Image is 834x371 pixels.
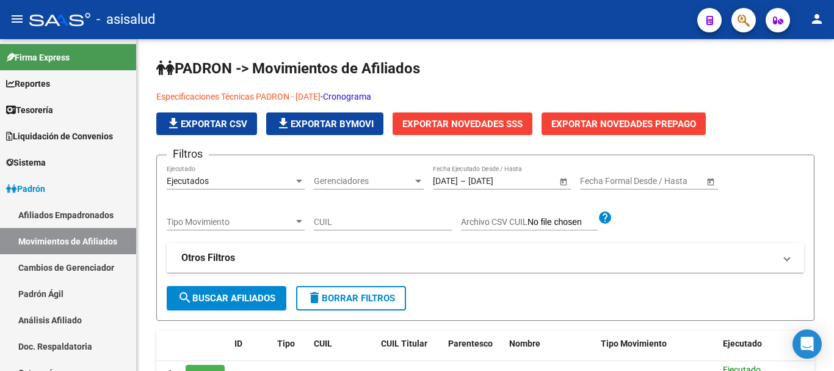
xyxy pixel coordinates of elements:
[277,339,295,348] span: Tipo
[628,176,688,186] input: End date
[6,51,70,64] span: Firma Express
[557,175,570,188] button: Open calendar
[156,90,814,103] p: -
[167,286,286,310] button: Buscar Afiliados
[504,331,596,371] datatable-header-cell: Nombre
[307,293,395,304] span: Borrar Filtros
[393,112,532,135] button: Exportar Novedades SSS
[167,145,209,163] h3: Filtros
[580,176,618,186] input: Start date
[509,339,540,348] span: Nombre
[10,12,24,26] mat-icon: menu
[6,130,113,143] span: Liquidación de Convenios
[598,210,612,225] mat-icon: help
[551,119,696,130] span: Exportar Novedades Prepago
[6,103,53,117] span: Tesorería
[156,60,420,77] span: PADRON -> Movimientos de Afiliados
[528,217,598,228] input: Archivo CSV CUIL
[718,331,797,371] datatable-header-cell: Ejecutado
[376,331,443,371] datatable-header-cell: CUIL Titular
[181,251,235,265] strong: Otros Filtros
[596,331,718,371] datatable-header-cell: Tipo Movimiento
[166,116,181,131] mat-icon: file_download
[323,92,371,101] a: Cronograma
[433,176,458,186] input: Start date
[810,12,824,26] mat-icon: person
[156,92,321,101] a: Especificaciones Técnicas PADRON - [DATE]
[792,329,822,359] div: Open Intercom Messenger
[166,119,247,130] span: Exportar CSV
[723,339,762,348] span: Ejecutado
[266,112,383,135] button: Exportar Bymovi
[178,290,192,305] mat-icon: search
[296,286,406,310] button: Borrar Filtros
[230,331,272,371] datatable-header-cell: ID
[167,217,294,227] span: Tipo Movimiento
[448,339,493,348] span: Parentesco
[307,290,322,305] mat-icon: delete
[234,339,242,348] span: ID
[276,119,374,130] span: Exportar Bymovi
[601,339,667,348] span: Tipo Movimiento
[167,176,209,186] span: Ejecutados
[468,176,528,186] input: End date
[314,176,413,186] span: Gerenciadores
[272,331,309,371] datatable-header-cell: Tipo
[542,112,706,135] button: Exportar Novedades Prepago
[276,116,291,131] mat-icon: file_download
[6,77,50,90] span: Reportes
[443,331,504,371] datatable-header-cell: Parentesco
[381,339,427,348] span: CUIL Titular
[6,156,46,169] span: Sistema
[402,119,523,130] span: Exportar Novedades SSS
[178,293,275,304] span: Buscar Afiliados
[6,182,45,196] span: Padrón
[314,339,332,348] span: CUIL
[156,112,257,135] button: Exportar CSV
[167,243,804,273] mat-expansion-panel-header: Otros Filtros
[96,6,155,33] span: - asisalud
[309,331,376,371] datatable-header-cell: CUIL
[461,217,528,227] span: Archivo CSV CUIL
[704,175,717,188] button: Open calendar
[460,176,466,186] span: –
